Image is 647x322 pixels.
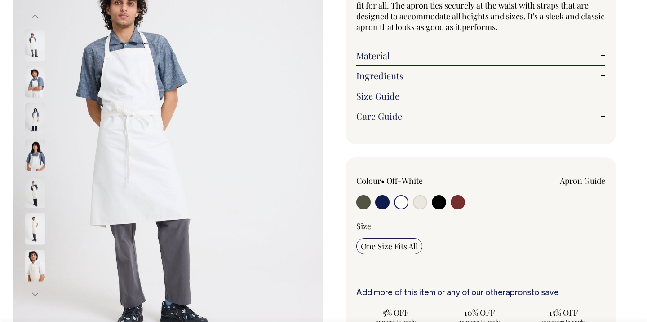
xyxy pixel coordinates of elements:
span: 5% OFF [361,307,430,318]
span: One Size Fits All [361,241,418,252]
span: 15% OFF [528,307,598,318]
div: Size [356,221,605,231]
span: • [381,175,385,186]
a: Material [356,50,605,61]
button: Next [28,284,42,304]
a: Care Guide [356,111,605,122]
img: off-white [25,66,45,97]
span: 10% OFF [445,307,514,318]
button: Previous [28,7,42,27]
a: aprons [505,289,531,297]
div: Colour [356,175,456,186]
img: natural [25,250,45,281]
a: Size Guide [356,91,605,101]
h6: Add more of this item or any of our other to save [356,289,605,298]
img: off-white [25,139,45,171]
img: natural [25,176,45,208]
a: Ingredients [356,70,605,81]
img: off-white [25,103,45,134]
img: off-white [25,29,45,61]
a: Apron Guide [560,175,605,186]
input: One Size Fits All [356,238,422,254]
img: natural [25,213,45,244]
label: Off-White [386,175,423,186]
